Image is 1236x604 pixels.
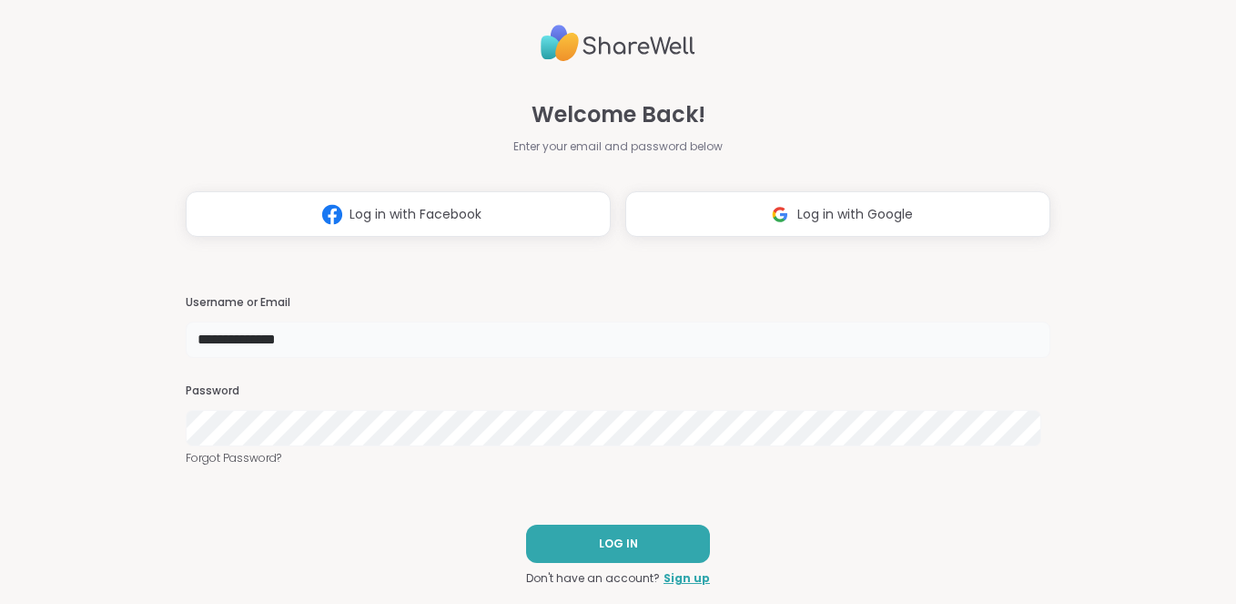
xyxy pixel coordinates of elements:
h3: Password [186,384,1051,399]
span: Welcome Back! [532,98,705,131]
h3: Username or Email [186,295,1051,311]
img: ShareWell Logomark [315,198,350,231]
span: Don't have an account? [526,570,660,587]
span: Enter your email and password below [513,138,723,155]
button: Log in with Facebook [186,191,611,237]
span: Log in with Google [797,205,913,224]
span: LOG IN [599,536,638,552]
a: Forgot Password? [186,450,1051,466]
img: ShareWell Logomark [763,198,797,231]
button: Log in with Google [625,191,1050,237]
img: ShareWell Logo [541,17,695,69]
span: Log in with Facebook [350,205,481,224]
a: Sign up [664,570,710,587]
button: LOG IN [526,525,710,563]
